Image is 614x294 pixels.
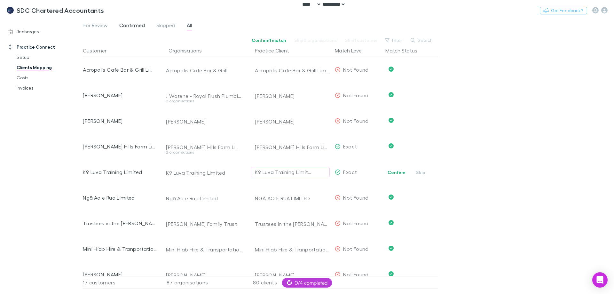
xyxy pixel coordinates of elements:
[407,36,437,44] button: Search
[6,6,14,14] img: SDC Chartered Accountants's Logo
[83,236,157,262] div: Mini Hiab Hire & Tranportation NZ Limited
[255,186,330,211] div: NGĀ AO E RUA LIMITED
[83,159,157,185] div: K9 Luva Training Limited
[389,92,394,97] svg: Confirmed
[389,67,394,72] svg: Confirmed
[166,246,243,253] div: Mini Hiab Hire & Transportation Ltd
[246,276,332,289] div: 80 clients
[10,73,86,83] a: Costs
[83,44,114,57] button: Customer
[382,36,406,44] button: Filter
[83,276,160,289] div: 17 customers
[255,262,330,288] div: [PERSON_NAME]
[255,44,297,57] button: Practice Client
[540,7,587,14] button: Got Feedback?
[389,271,394,276] svg: Confirmed
[10,52,86,62] a: Setup
[1,27,86,37] a: Recharges
[385,44,425,57] button: Match Status
[156,22,175,30] span: Skipped
[389,195,394,200] svg: Confirmed
[166,93,243,99] div: J Watene • Royal Flush Plumbing
[187,22,192,30] span: All
[343,118,368,124] span: Not Found
[255,134,330,160] div: [PERSON_NAME] Hills Farm Limited
[343,271,368,277] span: Not Found
[255,83,330,109] div: [PERSON_NAME]
[389,143,394,148] svg: Confirmed
[343,246,368,252] span: Not Found
[1,42,86,52] a: Practice Connect
[592,272,608,288] div: Open Intercom Messenger
[166,150,243,154] div: 2 organisations
[83,211,157,236] div: Trustees in the [PERSON_NAME] Family Trust
[166,99,243,103] div: 2 organisations
[255,109,330,134] div: [PERSON_NAME]
[119,22,145,30] span: Confirmed
[10,83,86,93] a: Invoices
[255,237,330,262] div: Mini Hiab Hire & Tranportation NZ Limited
[166,221,243,227] div: [PERSON_NAME] Family Trust
[166,170,243,176] div: K9 Luva Training Limited
[343,195,368,201] span: Not Found
[255,58,330,83] div: Acropolis Cafe Bar & Grill Limited
[166,272,243,278] div: [PERSON_NAME]
[343,67,368,73] span: Not Found
[389,246,394,251] svg: Confirmed
[166,195,243,202] div: Ngā Ao e Rua Limited
[411,169,431,176] button: Skip
[10,62,86,73] a: Clients Mapping
[17,6,104,14] h3: SDC Chartered Accountants
[83,108,157,134] div: [PERSON_NAME]
[341,36,382,44] button: Skip1 customer
[83,185,157,211] div: Ngā Ao e Rua Limited
[83,262,157,287] div: [PERSON_NAME]
[83,22,108,30] span: For Review
[343,92,368,98] span: Not Found
[169,44,209,57] button: Organisations
[166,144,243,150] div: [PERSON_NAME] Hills Farm Limited • Kaieri Farms Limited
[389,118,394,123] svg: Confirmed
[255,211,330,237] div: Trustees in the [PERSON_NAME] Family Trust
[255,168,313,176] div: K9 Luva Training Limited
[343,169,357,175] span: Exact
[389,220,394,225] svg: Confirmed
[3,3,108,18] a: SDC Chartered Accountants
[290,36,341,44] button: Skip0 organisations
[251,167,330,177] button: K9 Luva Training Limited
[343,143,357,149] span: Exact
[335,44,370,57] button: Match Level
[83,134,157,159] div: [PERSON_NAME] Hills Farm Limited
[160,276,246,289] div: 87 organisations
[166,67,243,74] div: Acropolis Cafe Bar & Grill
[383,169,409,176] button: Confirm
[343,220,368,226] span: Not Found
[83,57,157,83] div: Acropolis Cafe Bar & Grill Limited
[83,83,157,108] div: [PERSON_NAME]
[166,118,243,125] div: [PERSON_NAME]
[248,36,290,44] button: Confirm1 match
